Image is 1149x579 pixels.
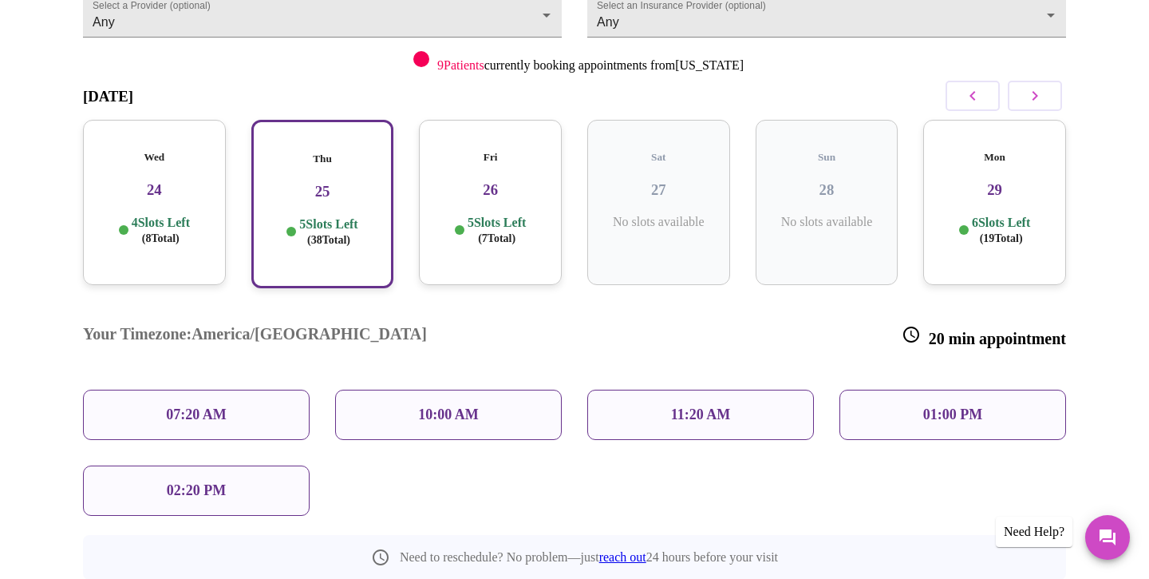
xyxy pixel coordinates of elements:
span: ( 7 Total) [478,232,515,244]
span: ( 38 Total) [307,234,350,246]
p: 02:20 PM [167,482,226,499]
h3: 24 [96,181,213,199]
h5: Wed [96,151,213,164]
h3: 25 [266,183,380,200]
h3: [DATE] [83,88,133,105]
h3: Your Timezone: America/[GEOGRAPHIC_DATA] [83,325,427,348]
a: reach out [599,550,646,564]
h5: Fri [432,151,549,164]
p: No slots available [768,215,886,229]
p: Need to reschedule? No problem—just 24 hours before your visit [400,550,778,565]
h5: Sun [768,151,886,164]
p: No slots available [600,215,717,229]
h3: 27 [600,181,717,199]
p: 01:00 PM [923,406,982,423]
p: 6 Slots Left [972,215,1030,246]
h5: Sat [600,151,717,164]
span: ( 8 Total) [142,232,180,244]
h3: 28 [768,181,886,199]
p: currently booking appointments from [US_STATE] [437,58,744,73]
p: 07:20 AM [166,406,227,423]
p: 5 Slots Left [299,216,357,248]
h3: 29 [936,181,1053,199]
button: Messages [1085,515,1130,560]
h3: 26 [432,181,549,199]
h3: 20 min appointment [902,325,1066,348]
span: ( 19 Total) [980,232,1023,244]
p: 10:00 AM [418,406,479,423]
h5: Mon [936,151,1053,164]
p: 11:20 AM [671,406,731,423]
span: 9 Patients [437,58,484,72]
h5: Thu [266,153,380,165]
p: 5 Slots Left [468,215,526,246]
p: 4 Slots Left [132,215,190,246]
div: Need Help? [996,517,1072,547]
